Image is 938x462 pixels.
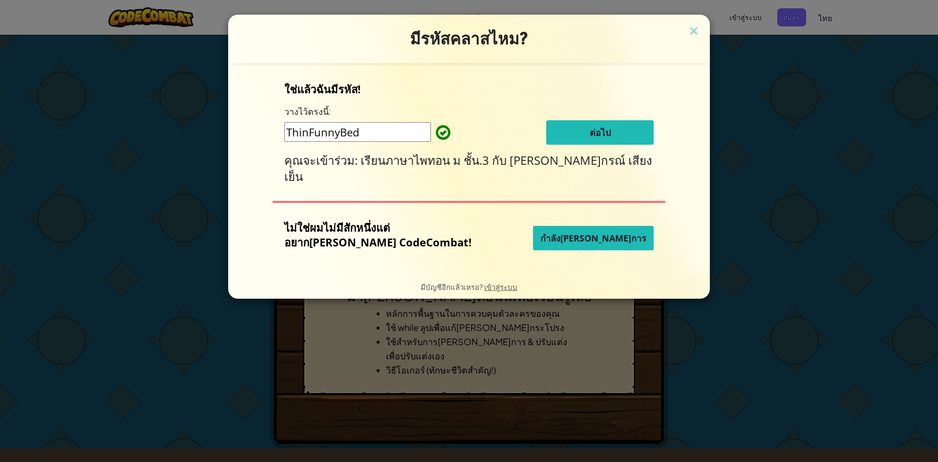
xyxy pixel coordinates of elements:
button: กำลัง[PERSON_NAME]การ [533,226,654,250]
font: วางไว้ตรงนี้: [284,106,331,117]
font: กับ [492,152,507,168]
font: คุณจะเข้าร่วม: [284,152,358,168]
font: ไม่ใช่ผมไม่มีสักหนึ่งแต่อยาก[PERSON_NAME] CodeCombat! [284,220,471,249]
font: มีบัญชีอีกแล้วเหรอ? [421,282,483,291]
a: เข้าสู่ระบบ [484,282,517,291]
font: [PERSON_NAME]กรณ์ เสียงเย็น [284,152,652,184]
font: ต่อไป [590,127,611,138]
font: ใช่แล้วฉันมีรหัส! [284,82,361,96]
font: กำลัง[PERSON_NAME]การ [540,232,646,244]
font: มีรหัสคลาสไหม? [410,29,529,48]
img: ไอคอนปิด [687,24,700,39]
font: เรียนภาษาไพทอน ม ชั้น.3 [361,152,489,168]
button: ต่อไป [546,120,654,145]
